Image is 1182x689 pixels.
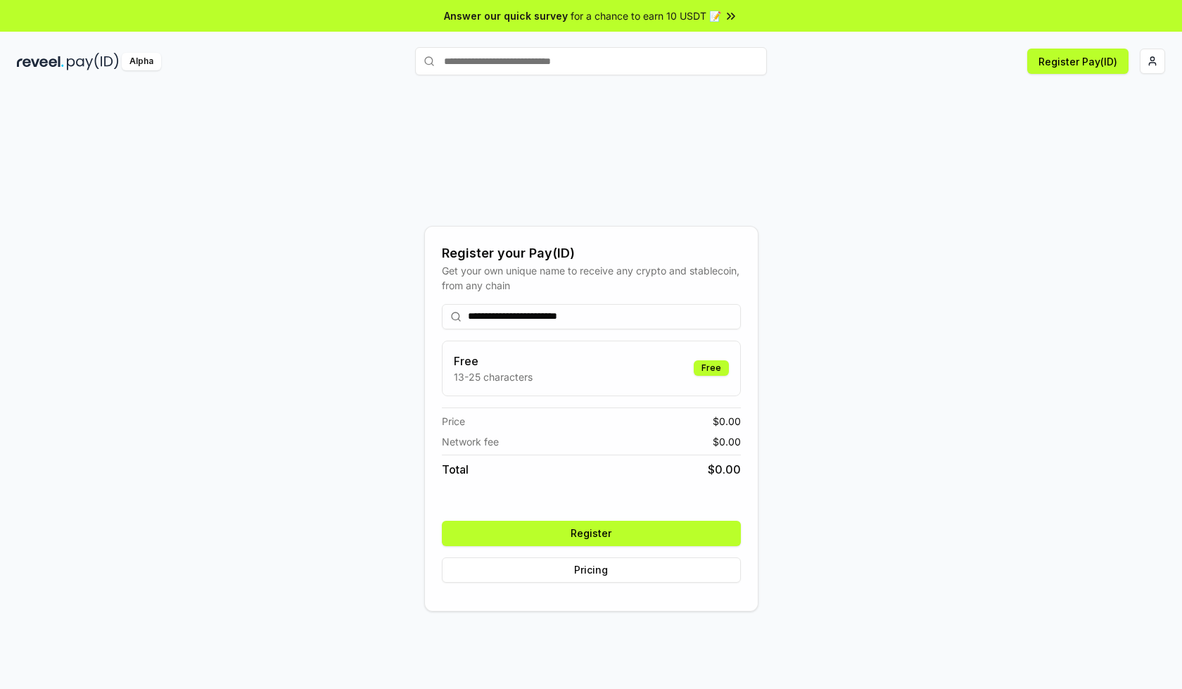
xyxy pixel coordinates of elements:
div: Free [694,360,729,376]
span: $ 0.00 [713,414,741,429]
span: $ 0.00 [713,434,741,449]
button: Register [442,521,741,546]
button: Register Pay(ID) [1027,49,1129,74]
img: reveel_dark [17,53,64,70]
div: Register your Pay(ID) [442,244,741,263]
span: Answer our quick survey [444,8,568,23]
div: Alpha [122,53,161,70]
img: pay_id [67,53,119,70]
span: for a chance to earn 10 USDT 📝 [571,8,721,23]
p: 13-25 characters [454,369,533,384]
span: Total [442,461,469,478]
span: $ 0.00 [708,461,741,478]
button: Pricing [442,557,741,583]
div: Get your own unique name to receive any crypto and stablecoin, from any chain [442,263,741,293]
span: Network fee [442,434,499,449]
span: Price [442,414,465,429]
h3: Free [454,353,533,369]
